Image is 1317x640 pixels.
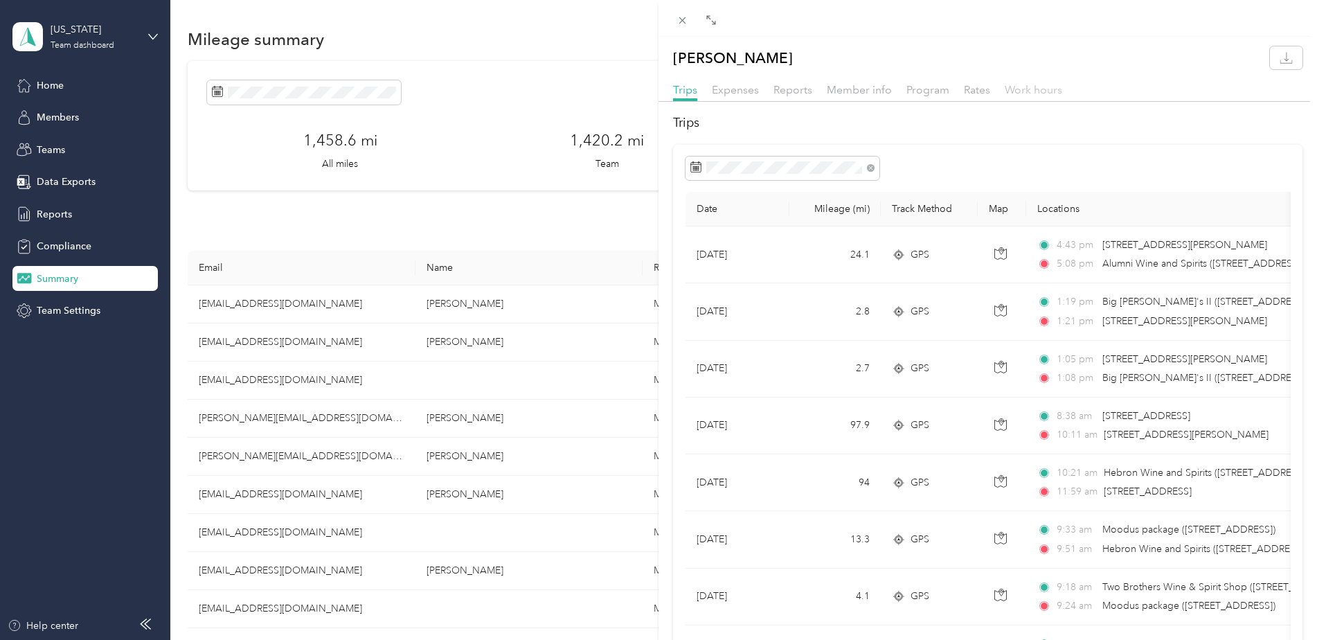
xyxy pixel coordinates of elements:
[712,83,759,96] span: Expenses
[906,83,949,96] span: Program
[1057,409,1096,424] span: 8:38 am
[1057,256,1096,272] span: 5:08 pm
[686,283,789,340] td: [DATE]
[881,192,978,226] th: Track Method
[911,304,929,319] span: GPS
[1057,484,1097,499] span: 11:59 am
[1102,372,1308,384] span: Big [PERSON_NAME]'s II ([STREET_ADDRESS])
[1102,600,1275,612] span: Moodus package ([STREET_ADDRESS])
[1057,314,1096,329] span: 1:21 pm
[911,418,929,433] span: GPS
[673,114,1302,132] h2: Trips
[827,83,892,96] span: Member info
[686,569,789,625] td: [DATE]
[1057,238,1096,253] span: 4:43 pm
[789,454,881,511] td: 94
[686,341,789,398] td: [DATE]
[1057,294,1096,310] span: 1:19 pm
[789,192,881,226] th: Mileage (mi)
[789,283,881,340] td: 2.8
[686,226,789,283] td: [DATE]
[1104,429,1269,441] span: [STREET_ADDRESS][PERSON_NAME]
[1057,352,1096,367] span: 1:05 pm
[673,46,793,69] p: [PERSON_NAME]
[673,83,697,96] span: Trips
[1057,371,1096,386] span: 1:08 pm
[1057,580,1096,595] span: 9:18 am
[1005,83,1062,96] span: Work hours
[1102,296,1308,308] span: Big [PERSON_NAME]'s II ([STREET_ADDRESS])
[686,511,789,568] td: [DATE]
[911,475,929,490] span: GPS
[789,398,881,454] td: 97.9
[686,398,789,454] td: [DATE]
[1057,522,1096,537] span: 9:33 am
[1102,543,1307,555] span: Hebron Wine and Spirits ([STREET_ADDRESS])
[1104,467,1308,479] span: Hebron Wine and Spirits ([STREET_ADDRESS])
[1102,524,1275,535] span: Moodus package ([STREET_ADDRESS])
[789,341,881,398] td: 2.7
[1102,410,1190,422] span: [STREET_ADDRESS]
[1102,258,1303,269] span: Alumni Wine and Spirits ([STREET_ADDRESS])
[686,454,789,511] td: [DATE]
[1057,427,1097,443] span: 10:11 am
[1102,315,1267,327] span: [STREET_ADDRESS][PERSON_NAME]
[1239,562,1317,640] iframe: Everlance-gr Chat Button Frame
[773,83,812,96] span: Reports
[686,192,789,226] th: Date
[789,226,881,283] td: 24.1
[1057,465,1097,481] span: 10:21 am
[1102,353,1267,365] span: [STREET_ADDRESS][PERSON_NAME]
[1057,542,1096,557] span: 9:51 am
[911,532,929,547] span: GPS
[964,83,990,96] span: Rates
[1102,239,1267,251] span: [STREET_ADDRESS][PERSON_NAME]
[911,589,929,604] span: GPS
[978,192,1026,226] th: Map
[911,361,929,376] span: GPS
[1104,486,1192,497] span: [STREET_ADDRESS]
[789,569,881,625] td: 4.1
[789,511,881,568] td: 13.3
[911,247,929,263] span: GPS
[1057,598,1096,614] span: 9:24 am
